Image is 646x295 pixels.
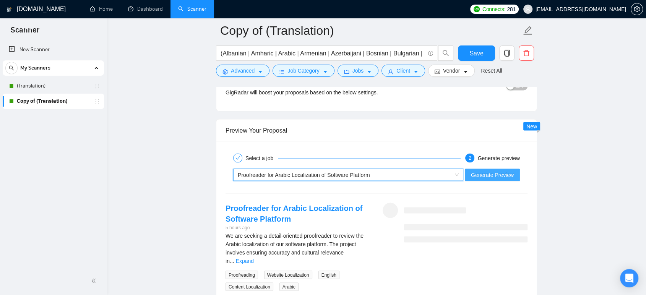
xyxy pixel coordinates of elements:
button: delete [519,45,534,61]
span: copy [500,50,514,57]
span: search [438,50,453,57]
div: GigRadar will boost your proposals based on the below settings. [226,88,452,96]
span: holder [94,98,100,104]
span: setting [222,69,228,75]
input: Scanner name... [220,21,521,40]
img: logo [6,3,12,16]
span: Scanner [5,24,45,41]
span: ... [230,258,234,264]
span: caret-down [463,69,468,75]
button: Save [458,45,495,61]
span: folder [344,69,349,75]
a: Proofreader for Arabic Localization of Software Platform [226,204,362,223]
a: dashboardDashboard [128,6,163,12]
span: We are seeking a detail-oriented proofreader to review the Arabic localization of our software pl... [226,232,364,264]
a: Copy of (Translation) [17,94,89,109]
button: Generate Preview [465,169,520,181]
div: Select a job [245,153,278,162]
span: idcard [435,69,440,75]
button: search [5,62,18,74]
span: Connects: [482,5,505,13]
span: edit [523,26,533,36]
button: idcardVendorcaret-down [428,65,475,77]
button: barsJob Categorycaret-down [273,65,334,77]
div: We are seeking a detail-oriented proofreader to review the Arabic localization of our software pl... [226,231,370,265]
a: Expand [236,258,254,264]
button: settingAdvancedcaret-down [216,65,269,77]
span: caret-down [258,69,263,75]
a: (Translation) [17,78,89,94]
span: search [6,65,17,71]
li: New Scanner [3,42,104,57]
span: 2 [469,155,471,160]
div: Open Intercom Messenger [620,269,638,287]
div: Preview Your Proposal [226,119,528,141]
span: My Scanners [20,60,50,76]
span: Generate Preview [471,170,514,179]
button: copy [499,45,515,61]
span: Vendor [443,66,460,75]
span: check [235,156,240,160]
span: Advanced [231,66,255,75]
input: Search Freelance Jobs... [221,49,425,58]
span: caret-down [323,69,328,75]
span: caret-down [413,69,419,75]
li: My Scanners [3,60,104,109]
span: double-left [91,277,99,285]
button: setting [631,3,643,15]
button: folderJobscaret-down [338,65,379,77]
span: English [318,271,339,279]
span: Job Category [287,66,319,75]
span: Proofreader for Arabic Localization of Software Platform [238,172,370,178]
span: 281 [507,5,515,13]
a: New Scanner [9,42,98,57]
span: caret-down [367,69,372,75]
span: Save [469,49,483,58]
a: searchScanner [178,6,206,12]
span: Content Localization [226,282,273,291]
a: Reset All [481,66,502,75]
a: setting [631,6,643,12]
button: userClientcaret-down [381,65,425,77]
img: upwork-logo.png [474,6,480,12]
span: Client [396,66,410,75]
span: holder [94,83,100,89]
span: Proofreading [226,271,258,279]
div: 5 hours ago [226,224,370,231]
div: Generate preview [477,153,520,162]
span: New [526,123,537,129]
span: delete [519,50,534,57]
a: homeHome [90,6,113,12]
span: Jobs [352,66,364,75]
span: Website Localization [264,271,312,279]
span: user [388,69,393,75]
button: search [438,45,453,61]
span: Arabic [279,282,299,291]
span: info-circle [428,51,433,56]
span: bars [279,69,284,75]
span: user [525,6,531,12]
